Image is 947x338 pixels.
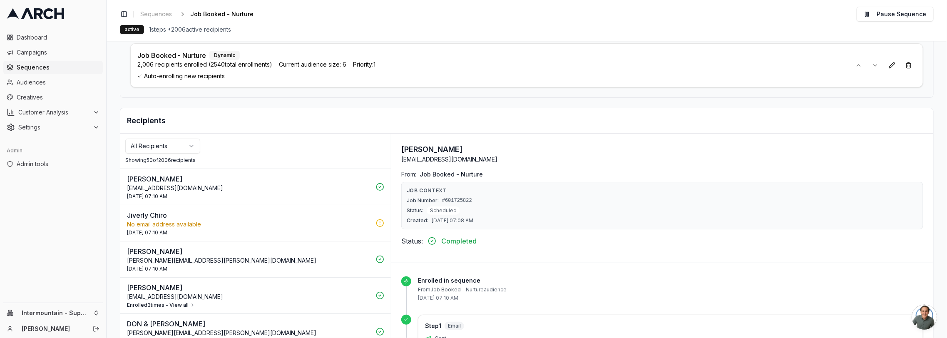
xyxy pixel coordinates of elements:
span: [DATE] 07:10 AM [127,193,167,200]
span: Priority: 1 [353,60,375,69]
p: Step 1 [425,322,441,330]
span: Job Number: [407,197,439,204]
span: Current audience size: 6 [279,60,346,69]
a: [PERSON_NAME] [22,325,84,333]
a: Dashboard [3,31,103,44]
span: Email [445,322,464,330]
div: Admin [3,144,103,157]
span: Campaigns [17,48,99,57]
a: Sequences [3,61,103,74]
span: 1 steps • 2006 active recipients [149,25,231,34]
span: Job Booked - Nurture [420,170,483,179]
span: Status: [401,236,423,246]
span: Scheduled [427,206,460,215]
span: Sequences [140,10,172,18]
span: ( 2540 total enrollments) [207,61,272,68]
span: Admin tools [17,160,99,168]
span: Sequences [17,63,99,72]
span: Status: [407,207,423,214]
div: Open chat [912,305,937,330]
button: Settings [3,121,103,134]
div: Showing 50 of 2006 recipients [125,157,386,164]
span: [DATE] 07:08 AM [432,217,473,224]
p: [PERSON_NAME] [127,283,371,293]
p: From Job Booked - Nurture audience [418,286,923,293]
span: Intermountain - Superior Water & Air [22,309,89,317]
span: From: [401,170,416,179]
span: [DATE] 07:10 AM [127,266,167,272]
div: Dynamic [209,51,240,60]
p: [EMAIL_ADDRESS][DOMAIN_NAME] [401,155,497,164]
button: Jiverly ChiroNo email address available[DATE] 07:10 AM [120,205,391,241]
span: Creatives [17,93,99,102]
span: Audiences [17,78,99,87]
span: Completed [441,236,477,246]
button: Intermountain - Superior Water & Air [3,306,103,320]
p: [PERSON_NAME][EMAIL_ADDRESS][PERSON_NAME][DOMAIN_NAME] [127,256,371,265]
p: [PERSON_NAME] [127,246,371,256]
span: Customer Analysis [18,108,89,117]
button: Log out [90,323,102,335]
a: Campaigns [3,46,103,59]
h2: Recipients [127,115,927,127]
span: [DATE] 07:10 AM [127,229,167,236]
p: [EMAIL_ADDRESS][DOMAIN_NAME] [127,184,371,192]
span: Created: [407,217,428,224]
span: #601725822 [442,197,472,204]
p: Job Context [407,187,918,194]
button: [PERSON_NAME][EMAIL_ADDRESS][DOMAIN_NAME]Enrolled3times - View all [120,278,391,313]
p: Enrolled in sequence [418,276,923,285]
p: [DATE] 07:10 AM [418,295,923,301]
a: Creatives [3,91,103,104]
span: Job Booked - Nurture [190,10,254,18]
p: No email address available [127,220,371,229]
div: active [120,25,144,34]
a: Admin tools [3,157,103,171]
p: Jiverly Chiro [127,210,371,220]
span: 2,006 recipients enrolled [137,60,272,69]
nav: breadcrumb [137,8,267,20]
button: Customer Analysis [3,106,103,119]
p: Job Booked - Nurture [137,50,206,60]
span: Settings [18,123,89,132]
p: [EMAIL_ADDRESS][DOMAIN_NAME] [127,293,371,301]
p: [PERSON_NAME][EMAIL_ADDRESS][PERSON_NAME][DOMAIN_NAME] [127,329,371,337]
span: Auto-enrolling new recipients [137,72,845,80]
button: Pause Sequence [857,7,934,22]
span: Dashboard [17,33,99,42]
p: DON & [PERSON_NAME] [127,319,371,329]
button: Enrolled3times - View all [127,302,195,308]
p: [PERSON_NAME] [127,174,371,184]
button: [PERSON_NAME][EMAIL_ADDRESS][DOMAIN_NAME][DATE] 07:10 AM [120,169,391,205]
h3: [PERSON_NAME] [401,144,497,155]
button: [PERSON_NAME][PERSON_NAME][EMAIL_ADDRESS][PERSON_NAME][DOMAIN_NAME][DATE] 07:10 AM [120,241,391,277]
a: Audiences [3,76,103,89]
a: Sequences [137,8,175,20]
